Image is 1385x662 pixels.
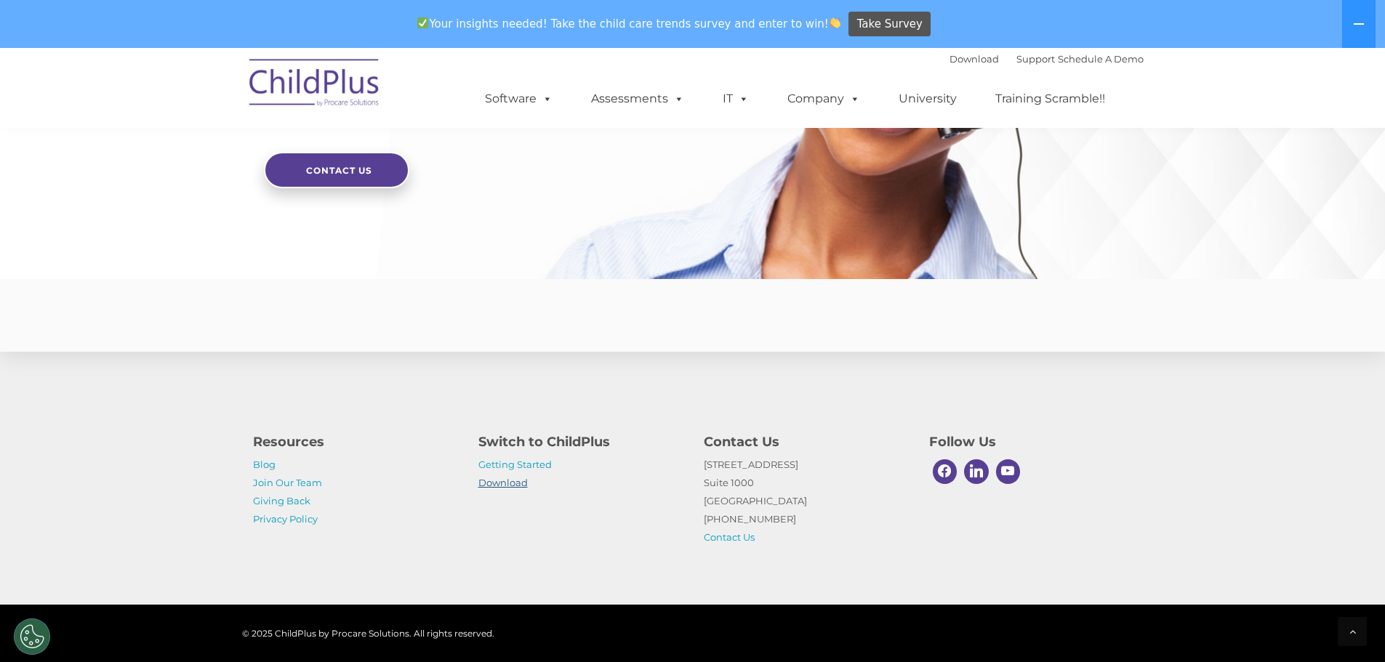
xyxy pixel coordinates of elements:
img: ✅ [417,17,428,28]
a: Facebook [929,456,961,488]
h4: Contact Us [704,432,907,452]
a: Contact Us [704,531,755,543]
a: Schedule A Demo [1058,53,1144,65]
h4: Follow Us [929,432,1133,452]
button: Cookies Settings [14,618,50,655]
a: Company [773,84,875,113]
h4: Switch to ChildPlus [478,432,682,452]
img: ChildPlus by Procare Solutions [242,49,388,121]
a: Contact Us [264,152,409,188]
a: Software [470,84,567,113]
a: Training Scramble!! [981,84,1120,113]
span: Take Survey [857,12,923,37]
a: Blog [253,459,276,470]
img: 👏 [830,17,840,28]
a: Support [1016,53,1055,65]
p: [STREET_ADDRESS] Suite 1000 [GEOGRAPHIC_DATA] [PHONE_NUMBER] [704,456,907,546]
h4: Resources [253,432,457,452]
a: University [884,84,971,113]
span: © 2025 ChildPlus by Procare Solutions. All rights reserved. [242,628,494,639]
a: Youtube [992,456,1024,488]
a: Download [950,53,999,65]
a: Assessments [577,84,699,113]
font: | [950,53,1144,65]
a: Getting Started [478,459,552,470]
a: Giving Back [253,495,310,506]
a: Privacy Policy [253,513,318,525]
a: Join Our Team [253,477,322,488]
a: Take Survey [848,12,931,37]
a: IT [708,84,763,113]
a: Download [478,477,528,488]
a: Linkedin [960,456,992,488]
span: Your insights needed! Take the child care trends survey and enter to win! [412,9,847,38]
span: Contact Us [306,165,372,176]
